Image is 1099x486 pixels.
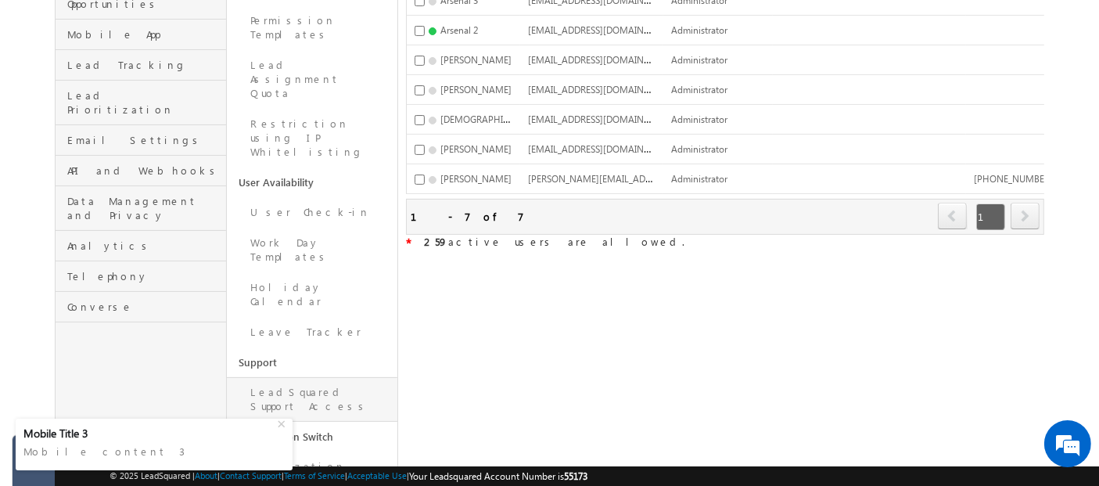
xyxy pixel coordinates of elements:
[410,470,588,482] span: Your Leadsquared Account Number is
[227,377,397,422] a: LeadSquared Support Access
[274,413,293,432] div: +
[411,235,684,248] span: active users are allowed.
[56,261,225,292] a: Telephony
[565,470,588,482] span: 55173
[227,5,397,50] a: Permission Templates
[56,186,225,231] a: Data Management and Privacy
[56,231,225,261] a: Analytics
[528,112,677,125] span: [EMAIL_ADDRESS][DOMAIN_NAME]
[671,143,727,155] span: Administrator
[1011,203,1040,229] span: next
[56,20,225,50] a: Mobile App
[67,164,221,178] span: API and Webhooks
[671,113,727,125] span: Administrator
[285,470,346,481] a: Terms of Service
[227,167,397,197] a: User Availability
[227,228,397,272] a: Work Day Templates
[528,142,677,155] span: [EMAIL_ADDRESS][DOMAIN_NAME]
[56,156,225,186] a: API and Webhooks
[528,171,820,185] span: [PERSON_NAME][EMAIL_ADDRESS][PERSON_NAME][DOMAIN_NAME]
[67,194,221,222] span: Data Management and Privacy
[440,24,478,36] span: Arsenal 2
[67,239,221,253] span: Analytics
[196,470,218,481] a: About
[56,292,225,322] a: Converse
[227,50,397,109] a: Lead Assignment Quota
[938,204,968,229] a: prev
[23,427,275,441] div: Mobile Title 3
[938,203,967,229] span: prev
[67,269,221,283] span: Telephony
[671,173,727,185] span: Administrator
[1011,204,1040,229] a: next
[227,347,397,377] a: Support
[671,84,727,95] span: Administrator
[227,272,397,317] a: Holiday Calendar
[440,143,512,155] span: [PERSON_NAME]
[56,50,225,81] a: Lead Tracking
[67,133,221,147] span: Email Settings
[227,197,397,228] a: User Check-in
[67,88,221,117] span: Lead Prioritization
[528,52,677,66] span: [EMAIL_ADDRESS][DOMAIN_NAME]
[424,235,448,248] strong: 259
[671,54,727,66] span: Administrator
[67,27,221,41] span: Mobile App
[440,84,512,95] span: [PERSON_NAME]
[227,109,397,167] a: Restriction using IP Whitelisting
[976,203,1005,230] span: 1
[671,24,727,36] span: Administrator
[56,81,225,125] a: Lead Prioritization
[221,470,282,481] a: Contact Support
[440,112,609,125] span: [DEMOGRAPHIC_DATA][PERSON_NAME]
[227,317,397,347] a: Leave Tracker
[411,207,524,225] div: 1 - 7 of 7
[56,125,225,156] a: Email Settings
[528,23,677,36] span: [EMAIL_ADDRESS][DOMAIN_NAME]
[23,441,285,463] div: Mobile content 3
[440,54,512,66] span: [PERSON_NAME]
[348,470,408,481] a: Acceptable Use
[440,173,512,185] span: [PERSON_NAME]
[110,469,588,484] span: © 2025 LeadSquared | | | | |
[974,173,1053,185] span: [PHONE_NUMBER]
[227,422,397,452] a: Organization Switch
[67,58,221,72] span: Lead Tracking
[67,300,221,314] span: Converse
[528,82,677,95] span: [EMAIL_ADDRESS][DOMAIN_NAME]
